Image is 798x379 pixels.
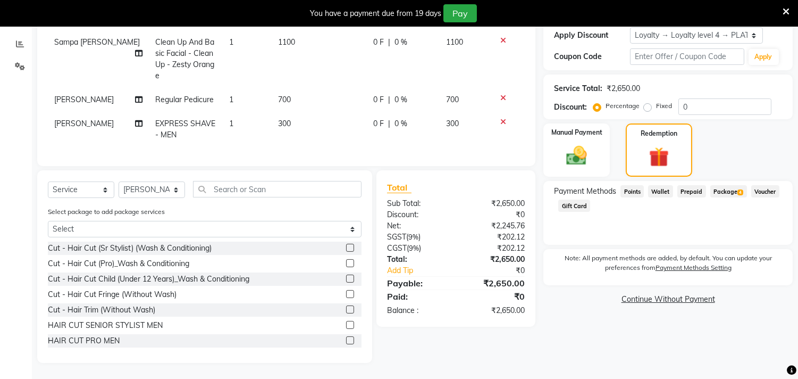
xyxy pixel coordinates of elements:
[643,145,675,169] img: _gift.svg
[379,290,456,303] div: Paid:
[408,233,418,241] span: 9%
[737,190,743,196] span: 4
[156,37,215,80] span: Clean Up And Basic Facial - Clean Up - Zesty Orange
[447,119,459,128] span: 300
[373,118,384,129] span: 0 F
[54,119,114,128] span: [PERSON_NAME]
[278,95,291,104] span: 700
[310,8,441,19] div: You have a payment due from 19 days
[48,258,189,269] div: Cut - Hair Cut (Pro)_Wash & Conditioning
[379,198,456,209] div: Sub Total:
[656,101,672,111] label: Fixed
[278,119,291,128] span: 300
[54,37,140,47] span: Sampa [PERSON_NAME]
[606,101,640,111] label: Percentage
[456,277,533,290] div: ₹2,650.00
[394,37,407,48] span: 0 %
[48,243,212,254] div: Cut - Hair Cut (Sr Stylist) (Wash & Conditioning)
[551,128,602,137] label: Manual Payment
[554,253,782,277] label: Note: All payment methods are added, by default. You can update your preferences from
[388,118,390,129] span: |
[388,94,390,105] span: |
[48,274,249,285] div: Cut - Hair Cut Child (Under 12 Years)_Wash & Conditioning
[229,119,233,128] span: 1
[229,95,233,104] span: 1
[156,95,214,104] span: Regular Pedicure
[379,243,456,254] div: ( )
[560,144,593,168] img: _cash.svg
[456,243,533,254] div: ₹202.12
[469,265,533,276] div: ₹0
[749,49,779,65] button: Apply
[443,4,477,22] button: Pay
[447,37,464,47] span: 1100
[620,185,644,197] span: Points
[554,30,630,41] div: Apply Discount
[387,243,407,253] span: CGST
[554,186,616,197] span: Payment Methods
[554,51,630,62] div: Coupon Code
[456,305,533,316] div: ₹2,650.00
[394,118,407,129] span: 0 %
[156,119,216,139] span: EXPRESS SHAVE - MEN
[558,200,590,212] span: Gift Card
[545,294,791,305] a: Continue Without Payment
[373,37,384,48] span: 0 F
[607,83,640,94] div: ₹2,650.00
[48,304,155,316] div: Cut - Hair Trim (Without Wash)
[641,129,677,138] label: Redemption
[456,232,533,243] div: ₹202.12
[379,232,456,243] div: ( )
[456,209,533,220] div: ₹0
[456,254,533,265] div: ₹2,650.00
[379,277,456,290] div: Payable:
[387,232,406,242] span: SGST
[48,335,120,347] div: HAIR CUT PRO MEN
[379,220,456,232] div: Net:
[648,185,673,197] span: Wallet
[388,37,390,48] span: |
[229,37,233,47] span: 1
[54,95,114,104] span: [PERSON_NAME]
[456,198,533,209] div: ₹2,650.00
[379,254,456,265] div: Total:
[48,207,165,217] label: Select package to add package services
[193,181,362,197] input: Search or Scan
[710,185,747,197] span: Package
[387,182,411,193] span: Total
[48,289,177,300] div: Cut - Hair Cut Fringe (Without Wash)
[456,290,533,303] div: ₹0
[48,320,163,331] div: HAIR CUT SENIOR STYLIST MEN
[554,83,602,94] div: Service Total:
[379,209,456,220] div: Discount:
[409,244,419,252] span: 9%
[394,94,407,105] span: 0 %
[447,95,459,104] span: 700
[278,37,295,47] span: 1100
[554,102,587,113] div: Discount:
[630,48,744,65] input: Enter Offer / Coupon Code
[456,220,533,232] div: ₹2,245.76
[373,94,384,105] span: 0 F
[751,185,779,197] span: Voucher
[677,185,706,197] span: Prepaid
[656,263,732,273] label: Payment Methods Setting
[379,265,469,276] a: Add Tip
[379,305,456,316] div: Balance :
